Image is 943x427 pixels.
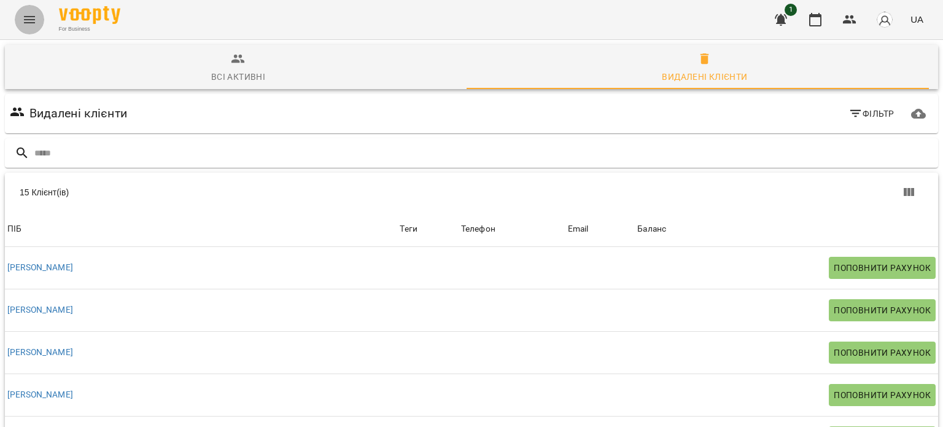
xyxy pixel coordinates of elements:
div: 15 Клієнт(ів) [20,186,481,198]
button: Menu [15,5,44,34]
div: Всі активні [211,69,265,84]
span: Поповнити рахунок [834,345,931,360]
span: Баланс [637,222,936,237]
span: ПІБ [7,222,395,237]
div: Видалені клієнти [662,69,747,84]
span: Email [568,222,632,237]
div: Sort [461,222,495,237]
button: Поповнити рахунок [829,299,936,321]
div: Table Toolbar [5,173,938,212]
img: avatar_s.png [876,11,893,28]
div: Теги [400,222,456,237]
button: Поповнити рахунок [829,384,936,406]
div: Телефон [461,222,495,237]
span: Поповнити рахунок [834,388,931,402]
button: Поповнити рахунок [829,342,936,364]
span: Фільтр [848,106,894,121]
span: Телефон [461,222,563,237]
a: [PERSON_NAME] [7,262,73,274]
button: Показати колонки [894,178,923,207]
span: Поповнити рахунок [834,261,931,275]
div: Sort [637,222,666,237]
span: UA [910,13,923,26]
span: 1 [785,4,797,16]
a: [PERSON_NAME] [7,347,73,359]
a: [PERSON_NAME] [7,304,73,316]
button: UA [906,8,928,31]
button: Фільтр [844,103,899,125]
a: [PERSON_NAME] [7,389,73,401]
span: Поповнити рахунок [834,303,931,318]
img: Voopty Logo [59,6,120,24]
span: For Business [59,25,120,33]
div: Email [568,222,589,237]
div: Баланс [637,222,666,237]
div: Sort [7,222,21,237]
button: Поповнити рахунок [829,257,936,279]
h6: Видалені клієнти [29,104,127,123]
div: ПІБ [7,222,21,237]
div: Sort [568,222,589,237]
